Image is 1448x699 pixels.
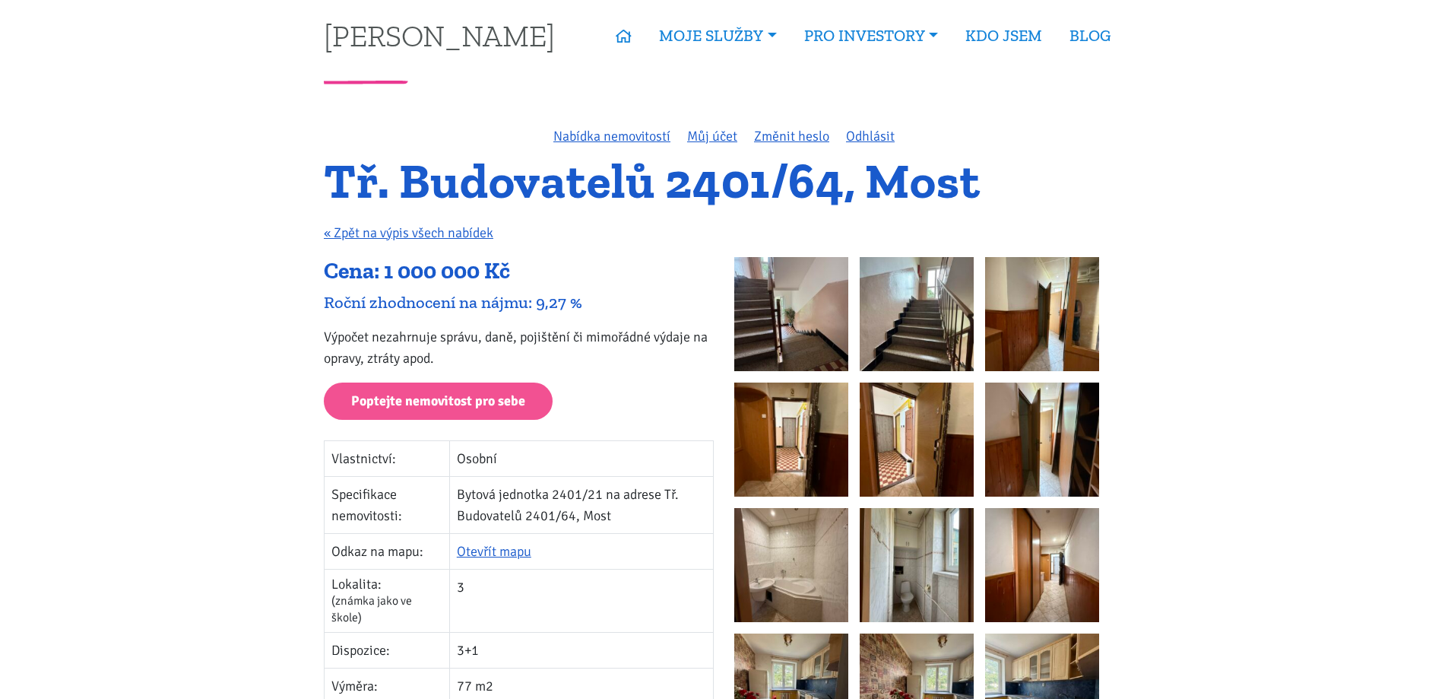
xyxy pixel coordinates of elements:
td: Bytová jednotka 2401/21 na adrese Tř. Budovatelů 2401/64, Most [449,476,713,533]
a: Odhlásit [846,128,895,145]
a: Otevřít mapu [457,543,531,560]
td: 3 [449,569,713,633]
td: 3+1 [449,633,713,669]
a: Změnit heslo [754,128,829,145]
td: Lokalita: [325,569,450,633]
a: BLOG [1056,18,1124,53]
a: Nabídka nemovitostí [553,128,670,145]
a: KDO JSEM [952,18,1056,53]
td: Vlastnictví: [325,440,450,476]
div: Cena: 1 000 000 Kč [324,257,714,286]
a: Poptejte nemovitost pro sebe [324,383,553,420]
p: Výpočet nezahrnuje správu, daně, pojištění či mimořádné výdaje na opravy, ztráty apod. [324,326,714,369]
td: Specifikace nemovitosti: [325,476,450,533]
a: MOJE SLUŽBY [645,18,790,53]
span: (známka jako ve škole) [331,593,412,625]
h1: Tř. Budovatelů 2401/64, Most [324,160,1124,202]
a: Můj účet [687,128,737,145]
a: « Zpět na výpis všech nabídek [324,224,493,241]
td: Osobní [449,440,713,476]
a: PRO INVESTORY [791,18,952,53]
td: Dispozice: [325,633,450,669]
div: Roční zhodnocení na nájmu: 9,27 % [324,292,714,313]
td: Odkaz na mapu: [325,533,450,569]
a: [PERSON_NAME] [324,21,555,50]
